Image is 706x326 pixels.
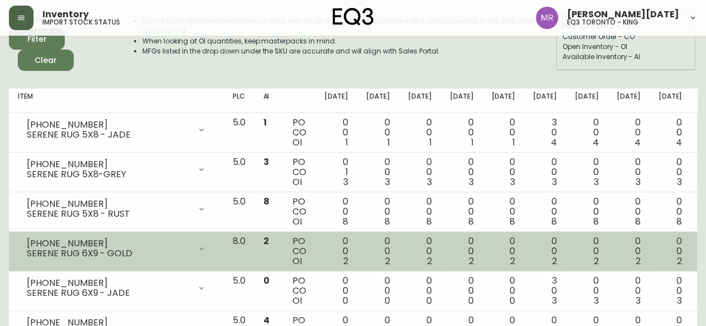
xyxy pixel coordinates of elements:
div: 0 0 [366,157,390,187]
span: 2 [635,255,640,267]
span: 3 [510,176,515,188]
span: 8 [468,215,473,228]
th: AI [254,89,284,113]
div: PO CO [292,276,306,306]
div: 3 0 [533,276,557,306]
div: 0 0 [658,197,682,227]
div: 0 0 [575,157,599,187]
span: 4 [551,136,557,149]
div: 0 0 [366,197,390,227]
span: 3 [552,176,557,188]
div: Available Inventory - AI [563,52,690,62]
span: 0 [263,274,269,287]
th: [DATE] [315,89,357,113]
div: 0 0 [658,276,682,306]
span: 1 [470,136,473,149]
div: PO CO [292,236,306,266]
span: 8 [385,215,390,228]
span: 2 [468,255,473,267]
div: Customer Order - CO [563,32,690,42]
div: 0 0 [366,236,390,266]
div: [PHONE_NUMBER]SERENE RUG 5X8-GREY [18,157,215,182]
div: [PHONE_NUMBER]SERENE RUG 5X8 - JADE [18,118,215,142]
span: 0 [468,294,473,307]
div: 0 1 [324,157,348,187]
span: 2 [343,255,348,267]
div: 0 0 [658,236,682,266]
li: When looking at OI quantities, keep masterpacks in mind. [142,36,555,46]
th: [DATE] [441,89,483,113]
div: 0 0 [491,276,515,306]
span: 3 [263,155,268,168]
div: 0 0 [324,276,348,306]
span: 3 [594,294,599,307]
span: 1 [512,136,515,149]
div: 0 0 [491,157,515,187]
span: 2 [594,255,599,267]
td: 5.0 [224,271,254,311]
div: PO CO [292,197,306,227]
div: 0 0 [491,236,515,266]
div: SERENE RUG 6X9 - JADE [27,288,190,298]
th: [DATE] [357,89,399,113]
th: [DATE] [524,89,566,113]
span: 2 [385,255,390,267]
span: 1 [429,136,432,149]
div: 0 0 [491,118,515,148]
span: 0 [385,294,390,307]
div: SERENE RUG 5X8 - JADE [27,130,190,140]
div: 0 0 [450,236,474,266]
div: 0 0 [408,118,432,148]
span: 3 [635,294,640,307]
div: 0 0 [366,276,390,306]
button: Filter [9,28,65,50]
td: 5.0 [224,192,254,232]
span: 2 [552,255,557,267]
span: 8 [263,195,269,208]
div: 0 0 [575,118,599,148]
div: 0 0 [450,157,474,187]
div: PO CO [292,157,306,187]
span: OI [292,176,302,188]
span: 8 [343,215,348,228]
span: 8 [635,215,640,228]
span: OI [292,294,302,307]
div: 0 0 [324,197,348,227]
div: 0 0 [617,118,641,148]
span: 3 [677,176,682,188]
div: SERENE RUG 6X9 - GOLD [27,249,190,259]
span: 8 [510,215,515,228]
div: 0 0 [408,236,432,266]
div: [PHONE_NUMBER] [27,199,190,209]
th: [DATE] [482,89,524,113]
div: 0 0 [533,157,557,187]
div: 0 0 [324,118,348,148]
div: SERENE RUG 5X8 - RUST [27,209,190,219]
span: 4 [593,136,599,149]
div: [PHONE_NUMBER]SERENE RUG 6X9 - JADE [18,276,215,300]
div: 0 0 [408,276,432,306]
img: logo [333,8,374,26]
div: 0 0 [617,197,641,227]
td: 5.0 [224,113,254,153]
div: 0 0 [450,118,474,148]
span: 2 [510,255,515,267]
h5: eq3 toronto - king [567,19,638,26]
div: [PHONE_NUMBER] [27,159,190,169]
span: 1 [345,136,348,149]
div: 0 0 [533,197,557,227]
span: 4 [676,136,682,149]
span: 1 [263,116,266,129]
td: 5.0 [224,153,254,192]
th: PLC [224,89,254,113]
h5: import stock status [42,19,120,26]
span: 0 [343,294,348,307]
div: SERENE RUG 5X8-GREY [27,169,190,179]
td: 8.0 [224,232,254,271]
div: 0 0 [658,118,682,148]
span: OI [292,255,302,267]
div: 0 0 [450,197,474,227]
span: 3 [343,176,348,188]
span: 4 [634,136,640,149]
th: [DATE] [399,89,441,113]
